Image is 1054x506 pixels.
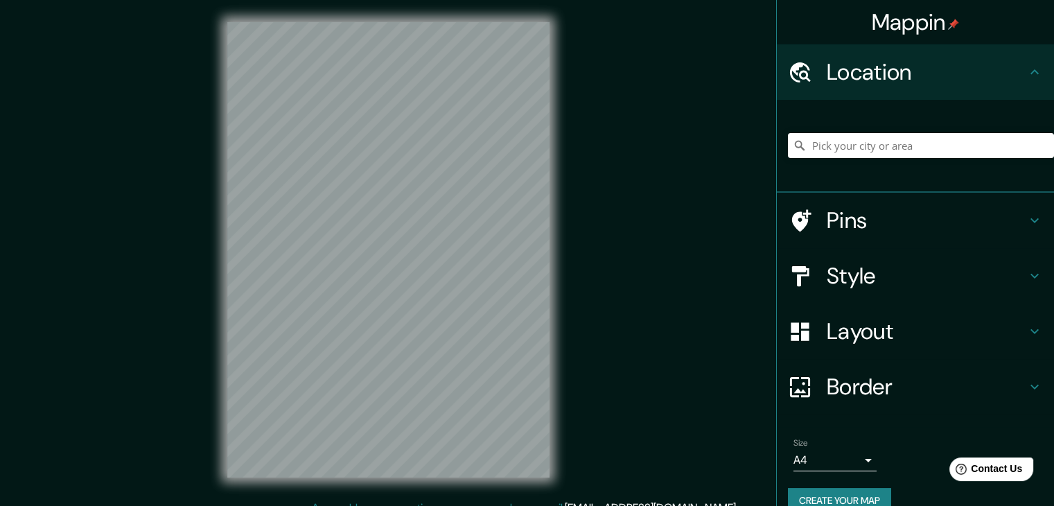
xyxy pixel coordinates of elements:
input: Pick your city or area [788,133,1054,158]
h4: Border [827,373,1026,401]
canvas: Map [227,22,550,478]
h4: Layout [827,317,1026,345]
iframe: Help widget launcher [931,452,1039,491]
div: Border [777,359,1054,415]
h4: Mappin [872,8,960,36]
h4: Pins [827,207,1026,234]
div: Layout [777,304,1054,359]
label: Size [793,437,808,449]
img: pin-icon.png [948,19,959,30]
h4: Location [827,58,1026,86]
div: Location [777,44,1054,100]
div: Style [777,248,1054,304]
div: Pins [777,193,1054,248]
h4: Style [827,262,1026,290]
div: A4 [793,449,877,471]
